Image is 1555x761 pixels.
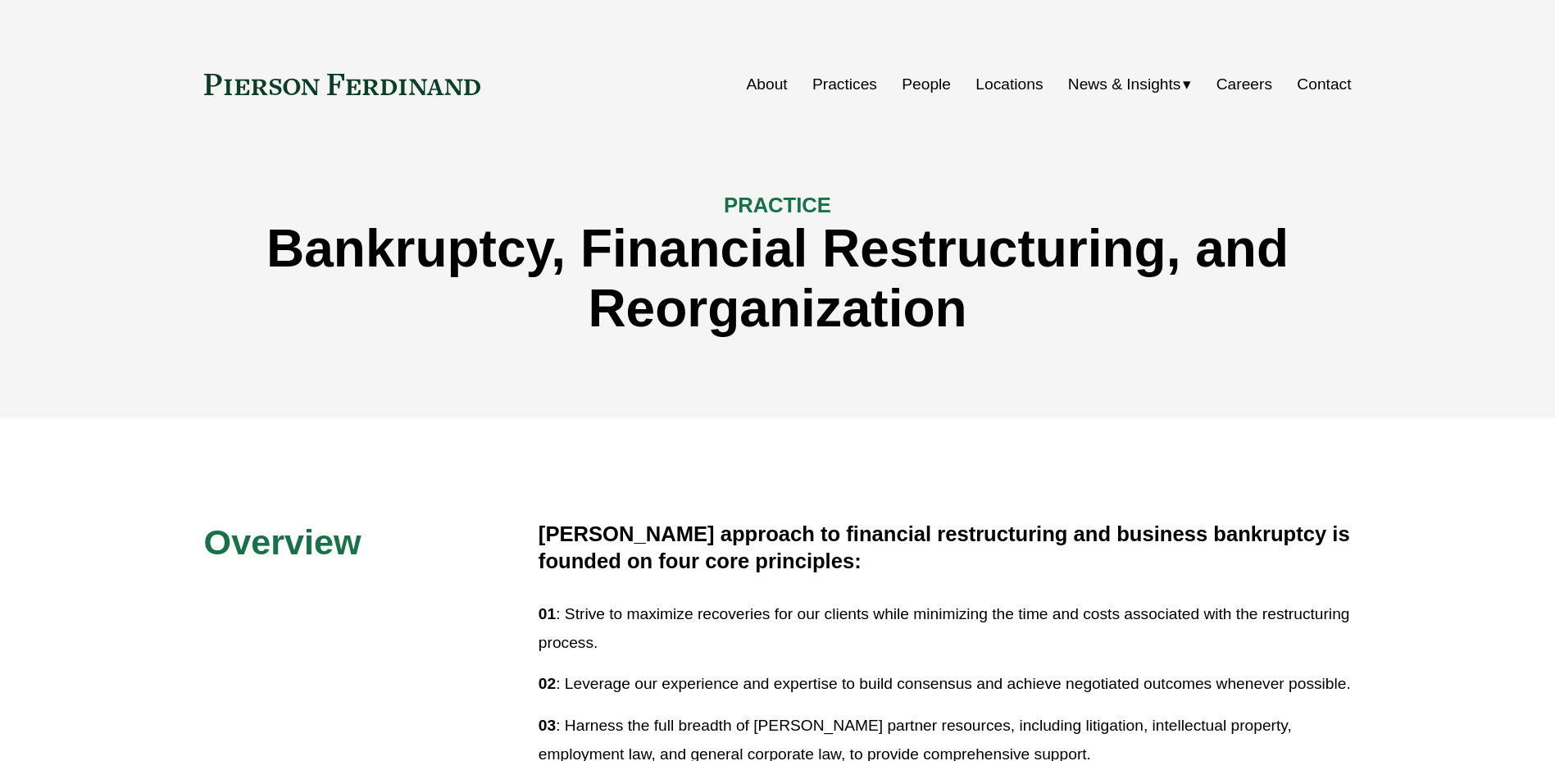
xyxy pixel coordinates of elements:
h1: Bankruptcy, Financial Restructuring, and Reorganization [204,219,1352,339]
strong: 03 [539,717,556,734]
a: People [902,69,951,100]
span: PRACTICE [724,194,831,216]
a: Careers [1216,69,1272,100]
h4: [PERSON_NAME] approach to financial restructuring and business bankruptcy is founded on four core... [539,521,1352,574]
a: Practices [812,69,877,100]
a: Locations [975,69,1043,100]
a: folder dropdown [1068,69,1192,100]
p: : Leverage our experience and expertise to build consensus and achieve negotiated outcomes whenev... [539,670,1352,699]
strong: 02 [539,675,556,692]
span: Overview [204,522,361,562]
strong: 01 [539,605,556,622]
span: News & Insights [1068,71,1181,99]
p: : Strive to maximize recoveries for our clients while minimizing the time and costs associated wi... [539,600,1352,657]
a: Contact [1297,69,1351,100]
a: About [747,69,788,100]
